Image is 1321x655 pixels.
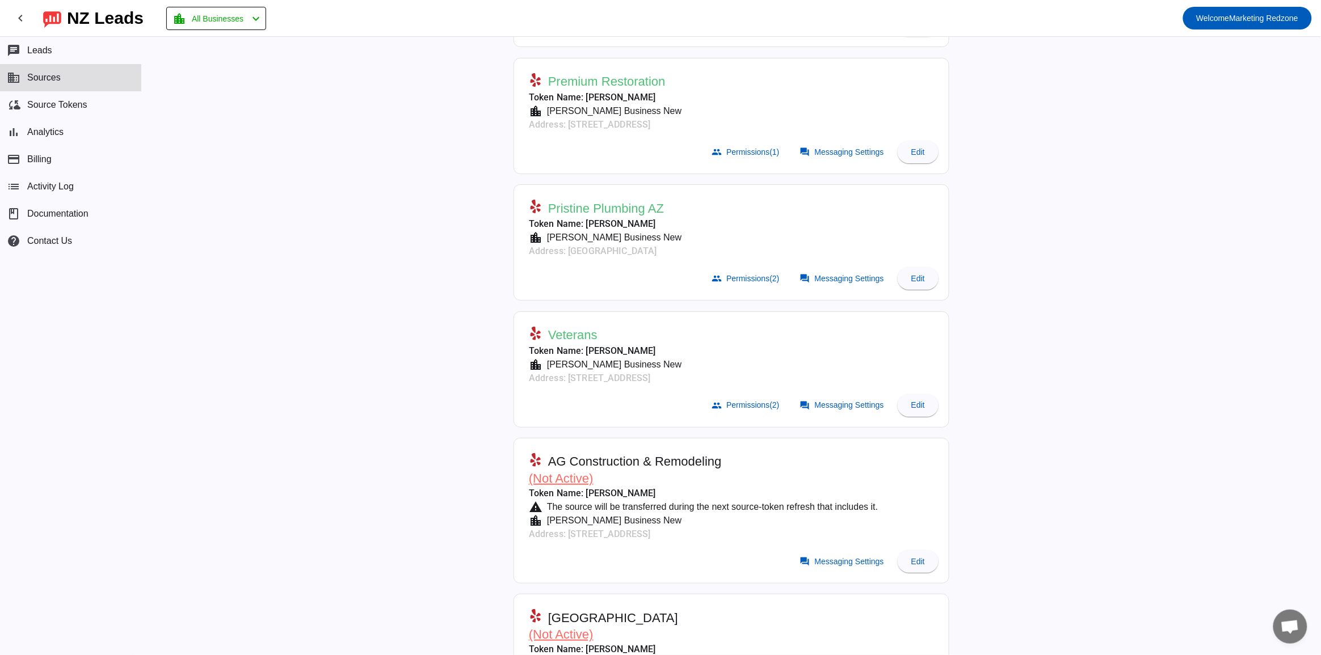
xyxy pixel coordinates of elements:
[14,11,27,25] mat-icon: chevron_left
[815,557,884,566] span: Messaging Settings
[67,10,144,26] div: NZ Leads
[726,274,779,283] span: Permissions
[770,147,780,157] span: (1)
[911,557,925,566] span: Edit
[529,344,681,358] mat-card-subtitle: Token Name: [PERSON_NAME]
[548,74,666,90] span: Premium Restoration
[911,400,925,409] span: Edit
[793,267,893,290] button: Messaging Settings
[529,217,681,231] mat-card-subtitle: Token Name: [PERSON_NAME]
[1197,14,1230,23] span: Welcome
[27,100,87,110] span: Source Tokens
[27,181,74,192] span: Activity Log
[529,358,542,371] mat-icon: location_city
[770,400,780,409] span: (2)
[1183,7,1312,29] button: WelcomeMarketing Redzone
[800,400,810,411] mat-icon: forum
[27,73,61,83] span: Sources
[548,610,678,626] span: [GEOGRAPHIC_DATA]
[529,627,594,641] span: (Not Active)
[173,12,186,26] mat-icon: location_city
[529,471,594,485] span: (Not Active)
[27,236,72,246] span: Contact Us
[43,9,61,28] img: logo
[7,234,20,248] mat-icon: help
[27,209,89,219] span: Documentation
[27,154,52,164] span: Billing
[7,180,20,193] mat-icon: list
[911,147,925,157] span: Edit
[529,371,681,385] mat-card-subtitle: Address: [STREET_ADDRESS]
[542,104,681,118] div: [PERSON_NAME] Business New
[7,98,20,112] mat-icon: cloud_sync
[815,400,884,409] span: Messaging Settings
[898,267,939,290] button: Edit
[800,273,810,284] mat-icon: forum
[793,394,893,417] button: Messaging Settings
[548,201,664,217] span: Pristine Plumbing AZ
[529,500,542,514] mat-icon: warning
[898,550,939,573] button: Edit
[1197,10,1299,26] span: Marketing Redzone
[542,231,681,244] div: [PERSON_NAME] Business New
[815,274,884,283] span: Messaging Settings
[529,91,681,104] mat-card-subtitle: Token Name: [PERSON_NAME]
[1273,610,1307,644] a: Open chat
[529,527,878,541] mat-card-subtitle: Address: [STREET_ADDRESS]
[898,141,939,163] button: Edit
[800,147,810,157] mat-icon: forum
[529,244,681,258] mat-card-subtitle: Address: [GEOGRAPHIC_DATA]
[529,104,542,118] mat-icon: location_city
[7,71,20,84] mat-icon: business
[793,141,893,163] button: Messaging Settings
[712,273,722,284] mat-icon: group
[542,514,681,527] div: [PERSON_NAME] Business New
[705,394,788,417] button: Permissions(2)
[7,153,20,166] mat-icon: payment
[793,550,893,573] button: Messaging Settings
[166,7,266,30] button: All Businesses
[529,118,681,132] mat-card-subtitle: Address: [STREET_ADDRESS]
[712,400,722,411] mat-icon: group
[712,147,722,157] mat-icon: group
[911,274,925,283] span: Edit
[542,500,878,514] div: The source will be transferred during the next source-token refresh that includes it.
[548,454,722,470] span: AG Construction & Remodeling
[529,231,542,244] mat-icon: location_city
[726,147,779,157] span: Permissions
[548,327,598,343] span: Veterans
[529,487,878,500] mat-card-subtitle: Token Name: [PERSON_NAME]
[800,556,810,567] mat-icon: forum
[529,514,542,527] mat-icon: location_city
[7,125,20,139] mat-icon: bar_chart
[192,11,243,27] span: All Businesses
[705,267,788,290] button: Permissions(2)
[249,12,263,26] mat-icon: chevron_left
[815,147,884,157] span: Messaging Settings
[7,44,20,57] mat-icon: chat
[898,394,939,417] button: Edit
[726,400,779,409] span: Permissions
[705,141,788,163] button: Permissions(1)
[27,45,52,56] span: Leads
[770,274,780,283] span: (2)
[7,207,20,221] span: book
[542,358,681,371] div: [PERSON_NAME] Business New
[27,127,64,137] span: Analytics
